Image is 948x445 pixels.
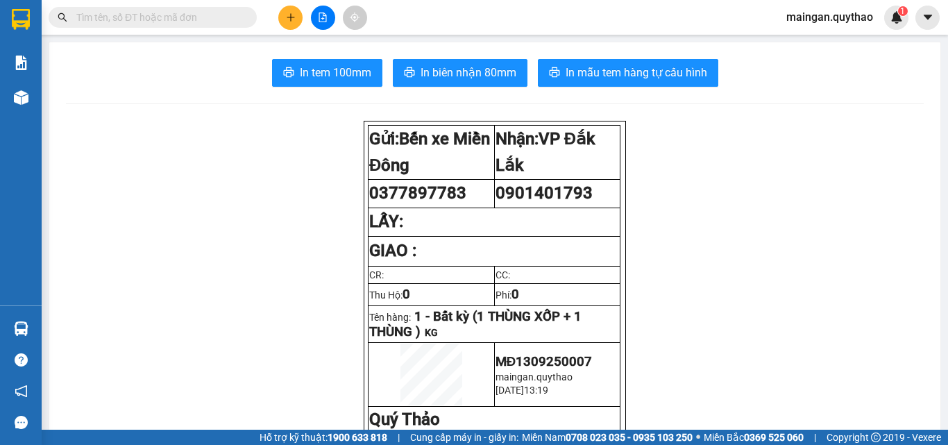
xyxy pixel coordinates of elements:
[496,385,524,396] span: [DATE]
[369,266,495,283] td: CR:
[404,67,415,80] span: printer
[890,11,903,24] img: icon-new-feature
[403,287,410,302] span: 0
[496,183,593,203] span: 0901401793
[369,283,495,305] td: Thu Hộ:
[410,430,518,445] span: Cung cấp máy in - giấy in:
[369,410,440,429] strong: Quý Thảo
[283,67,294,80] span: printer
[369,241,416,260] strong: GIAO :
[398,430,400,445] span: |
[350,12,359,22] span: aim
[496,354,592,369] span: MĐ1309250007
[76,10,240,25] input: Tìm tên, số ĐT hoặc mã đơn
[898,6,908,16] sup: 1
[393,59,527,87] button: printerIn biên nhận 80mm
[522,430,693,445] span: Miền Nam
[915,6,940,30] button: caret-down
[260,430,387,445] span: Hỗ trợ kỹ thuật:
[421,64,516,81] span: In biên nhận 80mm
[425,327,438,338] span: KG
[369,309,582,339] span: 1 - Bất kỳ (1 THÙNG XỐP + 1 THÙNG )
[369,183,466,203] span: 0377897783
[15,353,28,367] span: question-circle
[318,12,328,22] span: file-add
[496,129,595,175] strong: Nhận:
[311,6,335,30] button: file-add
[496,129,595,175] span: VP Đắk Lắk
[14,56,28,70] img: solution-icon
[300,64,371,81] span: In tem 100mm
[549,67,560,80] span: printer
[343,6,367,30] button: aim
[538,59,718,87] button: printerIn mẫu tem hàng tự cấu hình
[328,432,387,443] strong: 1900 633 818
[369,212,403,231] strong: LẤY:
[696,435,700,440] span: ⚪️
[14,90,28,105] img: warehouse-icon
[922,11,934,24] span: caret-down
[566,64,707,81] span: In mẫu tem hàng tự cấu hình
[15,385,28,398] span: notification
[496,371,573,383] span: maingan.quythao
[775,8,884,26] span: maingan.quythao
[814,430,816,445] span: |
[286,12,296,22] span: plus
[15,416,28,429] span: message
[900,6,905,16] span: 1
[369,309,619,339] p: Tên hàng:
[566,432,693,443] strong: 0708 023 035 - 0935 103 250
[12,9,30,30] img: logo-vxr
[524,385,548,396] span: 13:19
[744,432,804,443] strong: 0369 525 060
[278,6,303,30] button: plus
[494,283,620,305] td: Phí:
[704,430,804,445] span: Miền Bắc
[369,129,490,175] span: Bến xe Miền Đông
[511,287,519,302] span: 0
[14,321,28,336] img: warehouse-icon
[369,129,490,175] strong: Gửi:
[272,59,382,87] button: printerIn tem 100mm
[871,433,881,442] span: copyright
[494,266,620,283] td: CC:
[58,12,67,22] span: search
